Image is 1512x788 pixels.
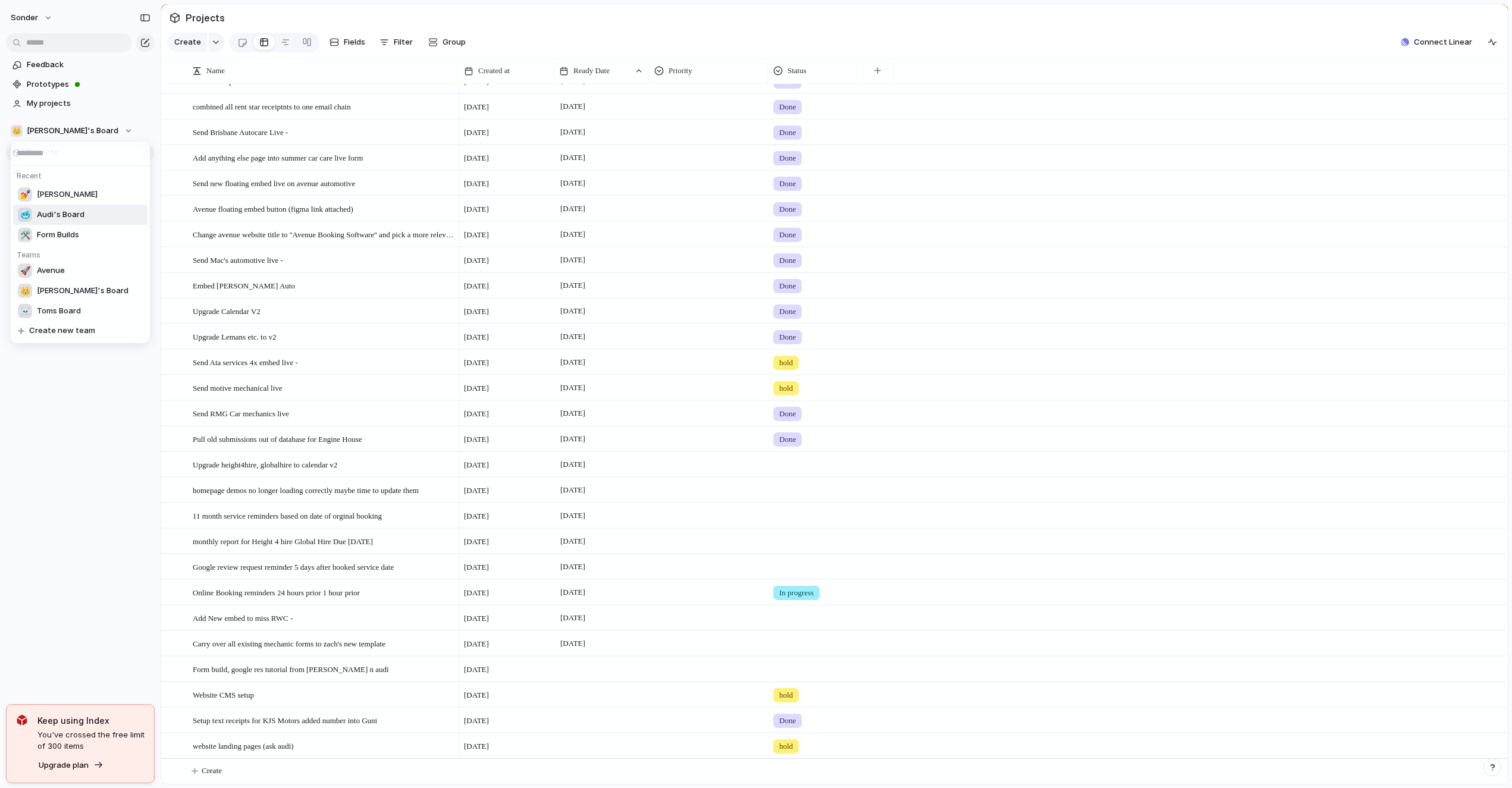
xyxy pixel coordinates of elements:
[37,265,65,277] span: Avenue
[29,325,95,337] span: Create new team
[18,304,32,318] div: ☠️
[37,285,128,297] span: [PERSON_NAME]'s Board
[18,228,32,242] div: 🛠️
[18,263,32,278] div: 🚀
[18,187,32,202] div: 💅
[37,229,79,241] span: Form Builds
[37,189,98,200] span: [PERSON_NAME]
[13,166,151,181] h5: Recent
[18,284,32,298] div: 👑
[13,245,151,260] h5: Teams
[37,209,84,221] span: Audi's Board
[18,208,32,222] div: 🥶
[37,305,81,317] span: Toms Board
